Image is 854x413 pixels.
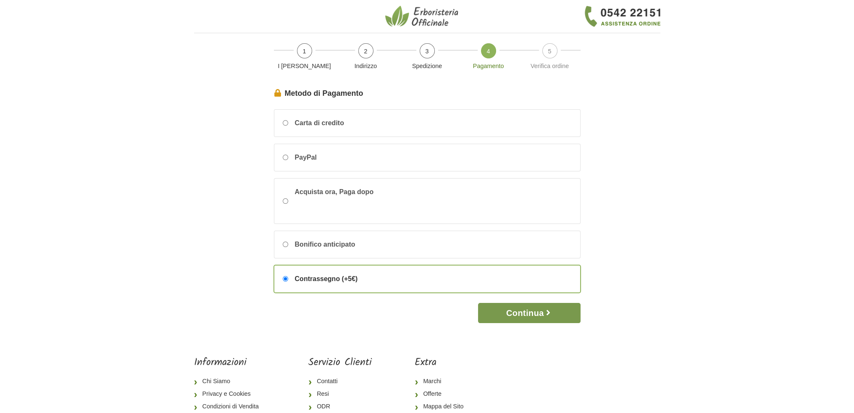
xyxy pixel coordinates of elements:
input: Acquista ora, Paga dopo [283,198,288,204]
span: Carta di credito [295,118,344,128]
h5: Extra [415,357,470,369]
span: 4 [481,43,496,58]
span: 3 [420,43,435,58]
a: Contatti [308,375,372,388]
span: 2 [358,43,373,58]
span: PayPal [295,153,317,163]
h5: Servizio Clienti [308,357,372,369]
img: Erboristeria Officinale [385,5,461,28]
a: Condizioni di Vendita [194,400,265,413]
a: ODR [308,400,372,413]
p: I [PERSON_NAME] [277,62,332,71]
a: Offerte [415,388,470,400]
a: Chi Siamo [194,375,265,388]
iframe: fb:page Facebook Social Plugin [513,357,660,386]
p: Pagamento [461,62,516,71]
iframe: PayPal Message 1 [295,197,421,212]
a: Resi [308,388,372,400]
span: Acquista ora, Paga dopo [295,187,421,215]
a: Marchi [415,375,470,388]
button: Continua [478,303,580,323]
input: PayPal [283,155,288,160]
input: Bonifico anticipato [283,242,288,247]
span: 1 [297,43,312,58]
legend: Metodo di Pagamento [274,88,581,99]
input: Contrassegno (+5€) [283,276,288,281]
input: Carta di credito [283,120,288,126]
p: Indirizzo [339,62,393,71]
a: Privacy e Cookies [194,388,265,400]
h5: Informazioni [194,357,265,369]
a: Mappa del Sito [415,400,470,413]
span: Contrassegno (+5€) [295,274,358,284]
span: Bonifico anticipato [295,239,355,250]
p: Spedizione [400,62,455,71]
